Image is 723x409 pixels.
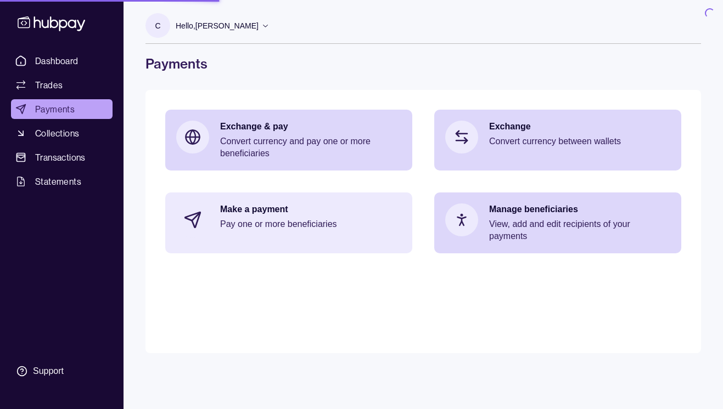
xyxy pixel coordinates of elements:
[176,20,259,32] p: Hello, [PERSON_NAME]
[145,55,701,72] h1: Payments
[220,218,401,230] p: Pay one or more beneficiaries
[11,99,113,119] a: Payments
[11,51,113,71] a: Dashboard
[35,54,79,67] span: Dashboard
[11,147,113,167] a: Transactions
[155,20,160,32] p: C
[434,110,681,164] a: ExchangeConvert currency between wallets
[489,203,670,215] p: Manage beneficiaries
[220,121,401,133] p: Exchange & pay
[35,78,63,92] span: Trades
[11,172,113,191] a: Statements
[165,110,412,171] a: Exchange & payConvert currency and pay one or more beneficiaries
[35,151,86,164] span: Transactions
[165,192,412,247] a: Make a paymentPay one or more beneficiaries
[220,135,401,160] p: Convert currency and pay one or more beneficiaries
[11,123,113,143] a: Collections
[35,127,79,140] span: Collections
[35,175,81,188] span: Statements
[11,360,113,383] a: Support
[33,365,64,377] div: Support
[489,121,670,133] p: Exchange
[489,135,670,147] p: Convert currency between wallets
[434,192,681,253] a: Manage beneficiariesView, add and edit recipients of your payments
[220,203,401,215] p: Make a payment
[35,103,75,116] span: Payments
[11,75,113,95] a: Trades
[489,218,670,242] p: View, add and edit recipients of your payments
